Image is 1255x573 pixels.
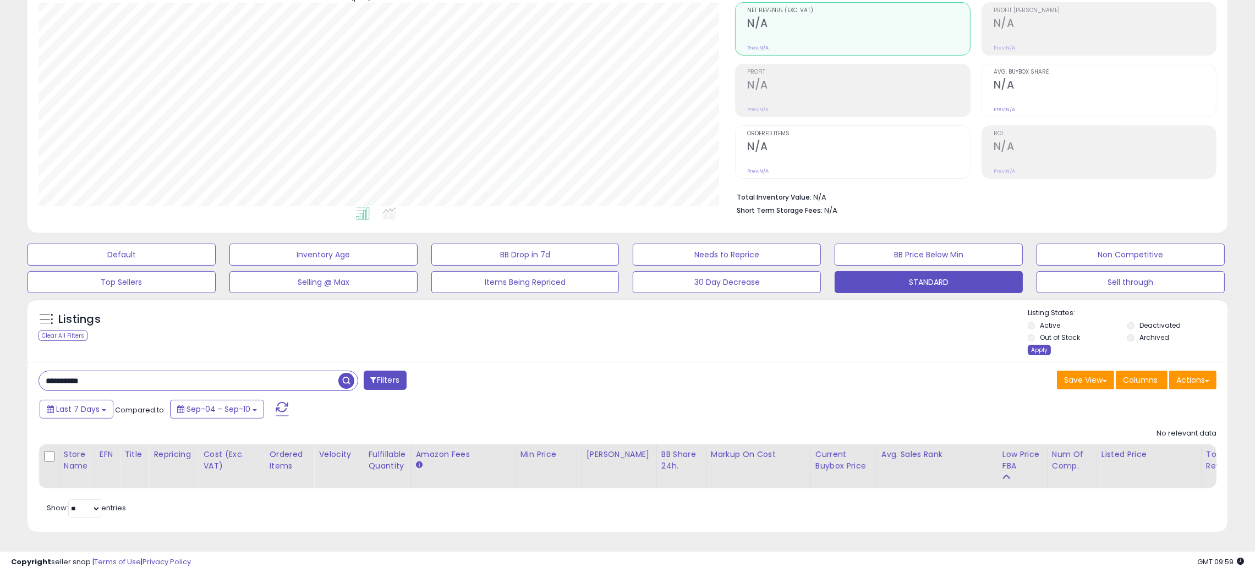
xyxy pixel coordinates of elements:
[747,69,969,75] span: Profit
[28,244,216,266] button: Default
[747,79,969,93] h2: N/A
[824,205,837,216] span: N/A
[1139,333,1169,342] label: Archived
[1123,374,1158,385] span: Columns
[994,8,1216,14] span: Profit [PERSON_NAME]
[706,444,810,488] th: The percentage added to the cost of goods (COGS) that forms the calculator for Min & Max prices.
[1157,428,1216,439] div: No relevant data
[994,106,1015,113] small: Prev: N/A
[747,131,969,137] span: Ordered Items
[1139,321,1181,330] label: Deactivated
[203,449,260,472] div: Cost (Exc. VAT)
[633,271,821,293] button: 30 Day Decrease
[269,449,309,472] div: Ordered Items
[416,449,511,460] div: Amazon Fees
[737,190,1208,203] li: N/A
[737,192,812,202] b: Total Inventory Value:
[815,449,872,472] div: Current Buybox Price
[416,460,423,470] small: Amazon Fees.
[143,557,191,567] a: Privacy Policy
[994,168,1015,174] small: Prev: N/A
[1037,244,1225,266] button: Non Competitive
[100,449,115,460] div: EFN
[319,449,359,460] div: Velocity
[47,503,126,513] span: Show: entries
[1037,271,1225,293] button: Sell through
[587,449,652,460] div: [PERSON_NAME]
[364,371,407,390] button: Filters
[170,400,264,418] button: Sep-04 - Sep-10
[633,244,821,266] button: Needs to Reprice
[1028,308,1227,318] p: Listing States:
[1101,449,1197,460] div: Listed Price
[835,244,1023,266] button: BB Price Below Min
[58,312,101,327] h5: Listings
[747,8,969,14] span: Net Revenue (Exc. VAT)
[711,449,806,460] div: Markup on Cost
[994,79,1216,93] h2: N/A
[747,17,969,32] h2: N/A
[994,131,1216,137] span: ROI
[187,404,250,415] span: Sep-04 - Sep-10
[229,271,418,293] button: Selling @ Max
[1206,449,1246,472] div: Total Rev.
[1197,557,1244,567] span: 2025-09-18 09:59 GMT
[124,449,144,460] div: Title
[56,404,100,415] span: Last 7 Days
[994,140,1216,155] h2: N/A
[229,244,418,266] button: Inventory Age
[115,405,166,415] span: Compared to:
[1040,321,1060,330] label: Active
[994,17,1216,32] h2: N/A
[1040,333,1080,342] label: Out of Stock
[64,449,90,472] div: Store Name
[747,106,769,113] small: Prev: N/A
[1116,371,1168,389] button: Columns
[154,449,194,460] div: Repricing
[747,140,969,155] h2: N/A
[1169,371,1216,389] button: Actions
[40,400,113,418] button: Last 7 Days
[1052,449,1092,472] div: Num of Comp.
[661,449,702,472] div: BB Share 24h.
[94,557,141,567] a: Terms of Use
[11,557,51,567] strong: Copyright
[28,271,216,293] button: Top Sellers
[881,449,993,460] div: Avg. Sales Rank
[994,45,1015,51] small: Prev: N/A
[39,330,87,341] div: Clear All Filters
[368,449,406,472] div: Fulfillable Quantity
[994,69,1216,75] span: Avg. Buybox Share
[1057,371,1114,389] button: Save View
[520,449,577,460] div: Min Price
[11,557,191,568] div: seller snap | |
[1028,345,1051,355] div: Apply
[1002,449,1043,472] div: Low Price FBA
[835,271,1023,293] button: STANDARD
[431,244,620,266] button: BB Drop in 7d
[747,45,769,51] small: Prev: N/A
[431,271,620,293] button: Items Being Repriced
[737,206,823,215] b: Short Term Storage Fees:
[747,168,769,174] small: Prev: N/A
